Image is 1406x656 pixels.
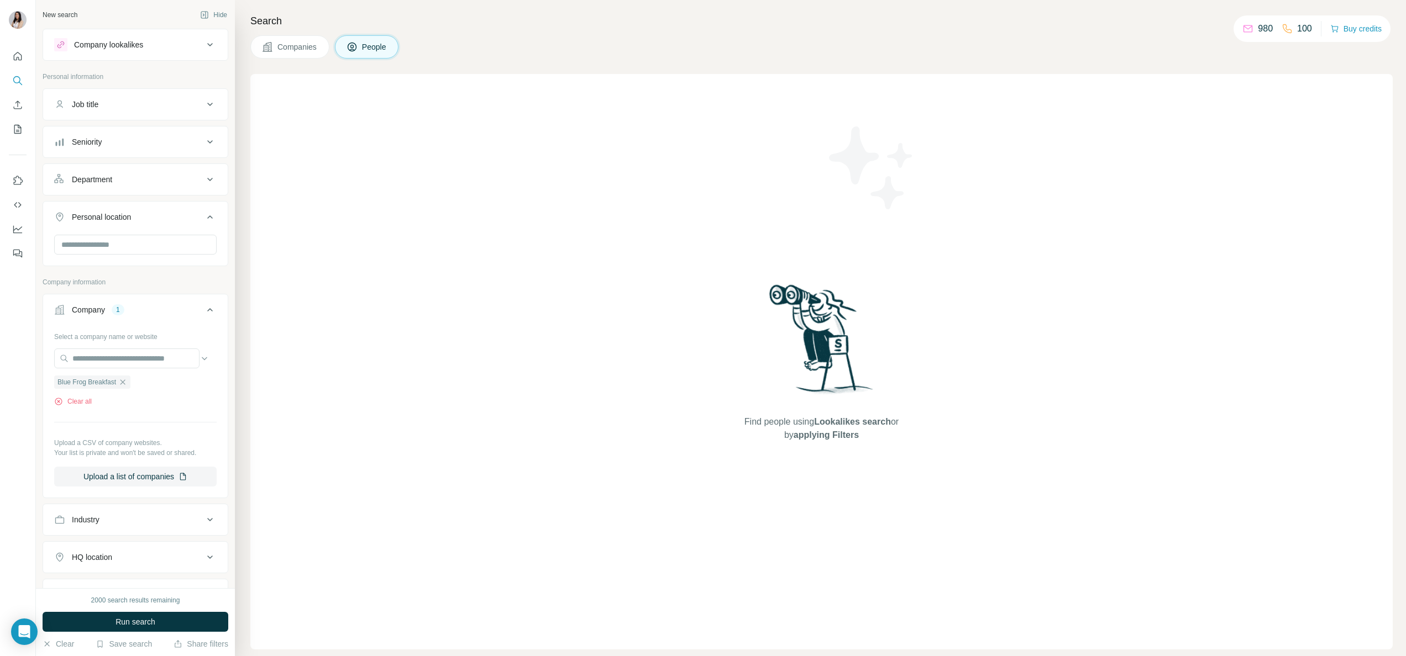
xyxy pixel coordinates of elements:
button: Department [43,166,228,193]
button: Search [9,71,27,91]
button: Feedback [9,244,27,263]
button: Annual revenue ($) [43,581,228,608]
div: Select a company name or website [54,327,217,342]
div: Open Intercom Messenger [11,618,38,645]
div: Company [72,304,105,315]
div: New search [43,10,77,20]
button: Industry [43,506,228,533]
button: Enrich CSV [9,95,27,115]
button: Job title [43,91,228,118]
button: Run search [43,612,228,632]
button: Seniority [43,129,228,155]
div: 2000 search results remaining [91,595,180,605]
button: Buy credits [1330,21,1382,36]
button: Clear all [54,396,92,406]
button: Company1 [43,297,228,327]
div: Seniority [72,136,102,147]
span: applying Filters [794,430,859,440]
span: Lookalikes search [814,417,891,426]
img: Avatar [9,11,27,29]
img: Surfe Illustration - Stars [822,118,921,218]
button: Quick start [9,46,27,66]
button: Upload a list of companies [54,467,217,486]
button: Personal location [43,204,228,235]
p: 100 [1297,22,1312,35]
button: Use Surfe API [9,195,27,215]
span: People [362,41,387,52]
div: Job title [72,99,98,110]
button: HQ location [43,544,228,570]
button: Company lookalikes [43,31,228,58]
p: Personal information [43,72,228,82]
button: My lists [9,119,27,139]
p: 980 [1258,22,1273,35]
div: Company lookalikes [74,39,143,50]
button: Save search [96,638,152,649]
div: Department [72,174,112,185]
div: Personal location [72,211,131,223]
button: Use Surfe on LinkedIn [9,171,27,191]
div: 1 [112,305,124,315]
button: Dashboard [9,219,27,239]
p: Upload a CSV of company websites. [54,438,217,448]
button: Share filters [174,638,228,649]
button: Clear [43,638,74,649]
p: Your list is private and won't be saved or shared. [54,448,217,458]
button: Hide [192,7,235,23]
div: HQ location [72,552,112,563]
p: Company information [43,277,228,287]
h4: Search [250,13,1393,29]
span: Blue Frog Breakfast [57,377,116,387]
span: Find people using or by [733,415,910,442]
div: Industry [72,514,99,525]
span: Run search [116,616,155,627]
img: Surfe Illustration - Woman searching with binoculars [764,282,879,405]
span: Companies [277,41,318,52]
